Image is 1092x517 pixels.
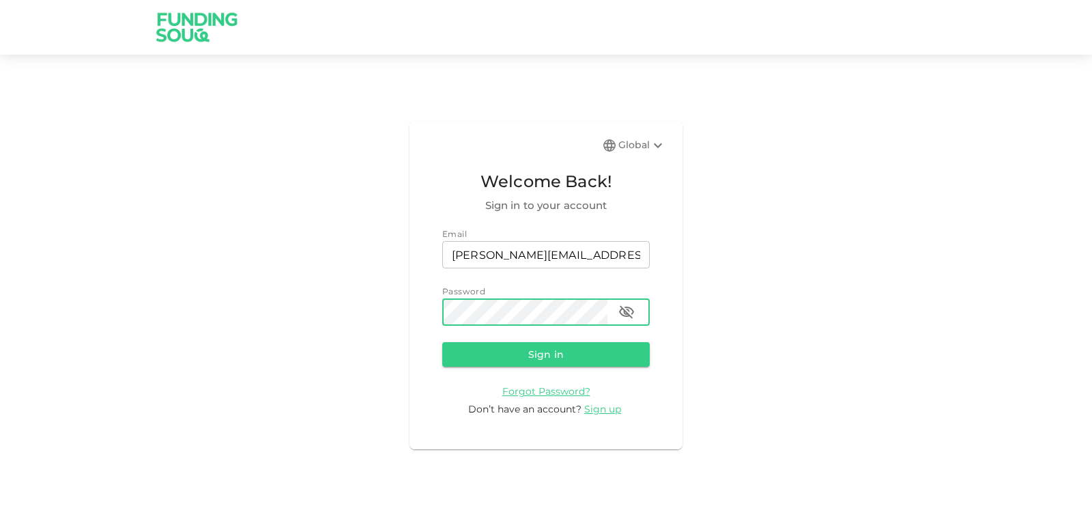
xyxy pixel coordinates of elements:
a: Forgot Password? [502,385,590,397]
div: Global [618,137,666,154]
span: Forgot Password? [502,385,590,397]
span: Password [442,286,485,296]
span: Email [442,229,467,239]
input: email [442,241,650,268]
span: Don’t have an account? [468,403,581,415]
span: Sign up [584,403,621,415]
span: Welcome Back! [442,169,650,195]
input: password [442,298,607,326]
span: Sign in to your account [442,197,650,214]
